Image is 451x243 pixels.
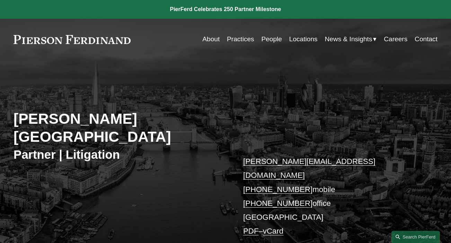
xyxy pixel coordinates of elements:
[415,33,437,46] a: Contact
[243,185,312,194] a: [PHONE_NUMBER]
[391,231,440,243] a: Search this site
[289,33,318,46] a: Locations
[14,147,225,162] h3: Partner | Litigation
[325,33,377,46] a: folder dropdown
[14,110,225,146] h2: [PERSON_NAME][GEOGRAPHIC_DATA]
[227,33,254,46] a: Practices
[325,33,372,45] span: News & Insights
[384,33,407,46] a: Careers
[202,33,220,46] a: About
[243,157,375,180] a: [PERSON_NAME][EMAIL_ADDRESS][DOMAIN_NAME]
[243,227,258,235] a: PDF
[263,227,283,235] a: vCard
[243,199,312,208] a: [PHONE_NUMBER]
[261,33,282,46] a: People
[243,155,420,238] p: mobile office [GEOGRAPHIC_DATA] –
